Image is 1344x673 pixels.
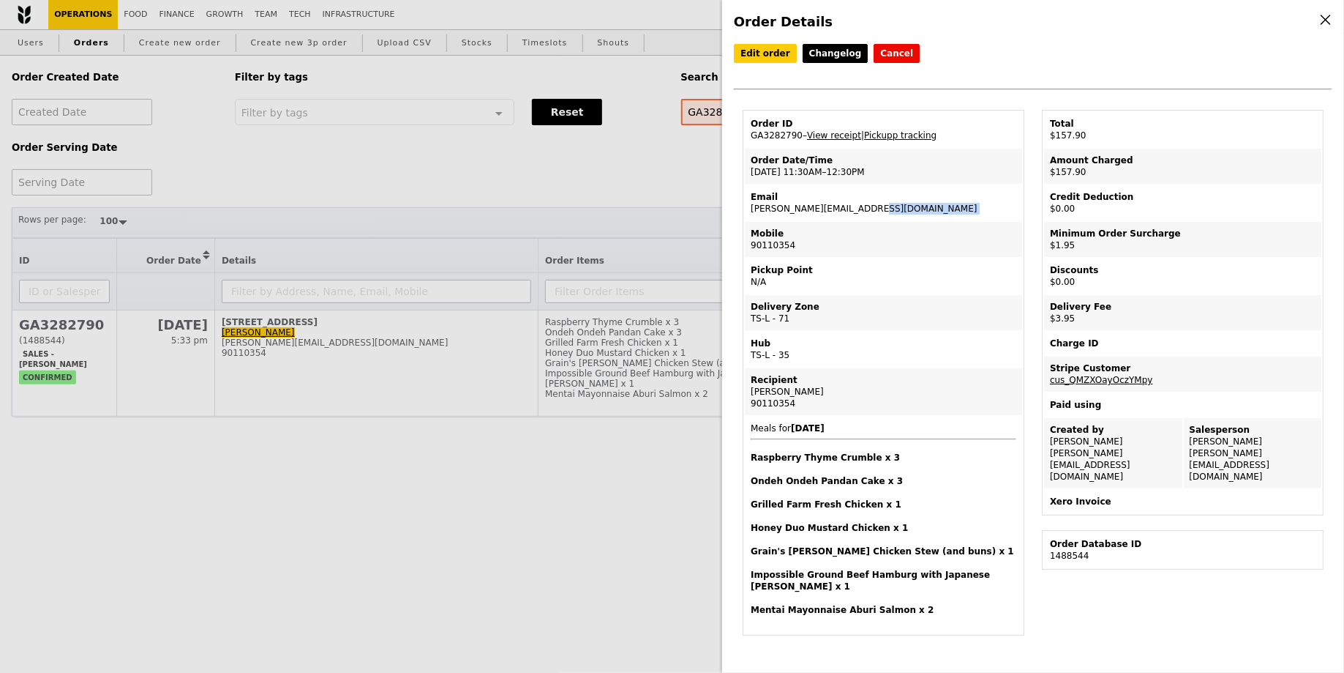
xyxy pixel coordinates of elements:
div: Xero Invoice [1050,496,1315,507]
a: Changelog [803,44,868,63]
h4: Impossible Ground Beef Hamburg with Japanese [PERSON_NAME] x 1 [751,569,1016,592]
div: Stripe Customer [1050,362,1315,374]
td: $1.95 [1044,222,1321,257]
span: – [803,130,807,141]
span: Order Details [734,14,833,29]
h4: Ondeh Ondeh Pandan Cake x 3 [751,475,1016,487]
div: Recipient [751,374,1016,386]
td: TS-L - 35 [745,332,1022,367]
div: Order Date/Time [751,155,1016,166]
a: View receipt [807,130,861,141]
h4: Grain's [PERSON_NAME] Chicken Stew (and buns) x 1 [751,546,1016,557]
td: [DATE] 11:30AM–12:30PM [745,149,1022,184]
td: $157.90 [1044,149,1321,184]
div: Minimum Order Surcharge [1050,228,1315,239]
td: TS-L - 71 [745,295,1022,330]
div: Mobile [751,228,1016,239]
td: 1488544 [1044,532,1321,568]
div: Email [751,191,1016,203]
div: Order Database ID [1050,538,1315,550]
h4: Raspberry Thyme Crumble x 3 [751,452,1016,464]
a: cus_QMZXOayOczYMpy [1050,375,1153,385]
div: Amount Charged [1050,155,1315,166]
div: Pickup Point [751,264,1016,276]
div: Discounts [1050,264,1315,276]
div: Delivery Fee [1050,301,1315,313]
td: $0.00 [1044,259,1321,294]
h4: Honey Duo Mustard Chicken x 1 [751,522,1016,534]
div: 90110354 [751,398,1016,409]
td: N/A [745,259,1022,294]
span: | [861,130,936,141]
div: Salesperson [1190,424,1316,436]
td: [PERSON_NAME][EMAIL_ADDRESS][DOMAIN_NAME] [745,185,1022,220]
div: Paid using [1050,399,1315,411]
h4: Grilled Farm Fresh Chicken x 1 [751,499,1016,510]
td: $157.90 [1044,112,1321,147]
div: [PERSON_NAME] [751,386,1016,398]
td: $3.95 [1044,295,1321,330]
div: Hub [751,338,1016,349]
a: Edit order [734,44,797,63]
td: [PERSON_NAME] [PERSON_NAME][EMAIL_ADDRESS][DOMAIN_NAME] [1184,418,1322,488]
span: Meals for [751,423,1016,616]
div: Order ID [751,118,1016,130]
b: [DATE] [791,423,825,434]
div: Delivery Zone [751,301,1016,313]
div: Total [1050,118,1315,130]
td: [PERSON_NAME] [PERSON_NAME][EMAIL_ADDRESS][DOMAIN_NAME] [1044,418,1182,488]
h4: Mentai Mayonnaise Aburi Salmon x 2 [751,604,1016,616]
a: Pickupp tracking [864,130,936,141]
div: Charge ID [1050,338,1315,349]
div: Credit Deduction [1050,191,1315,203]
td: 90110354 [745,222,1022,257]
div: Created by [1050,424,1176,436]
td: GA3282790 [745,112,1022,147]
td: $0.00 [1044,185,1321,220]
button: Cancel [874,44,920,63]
